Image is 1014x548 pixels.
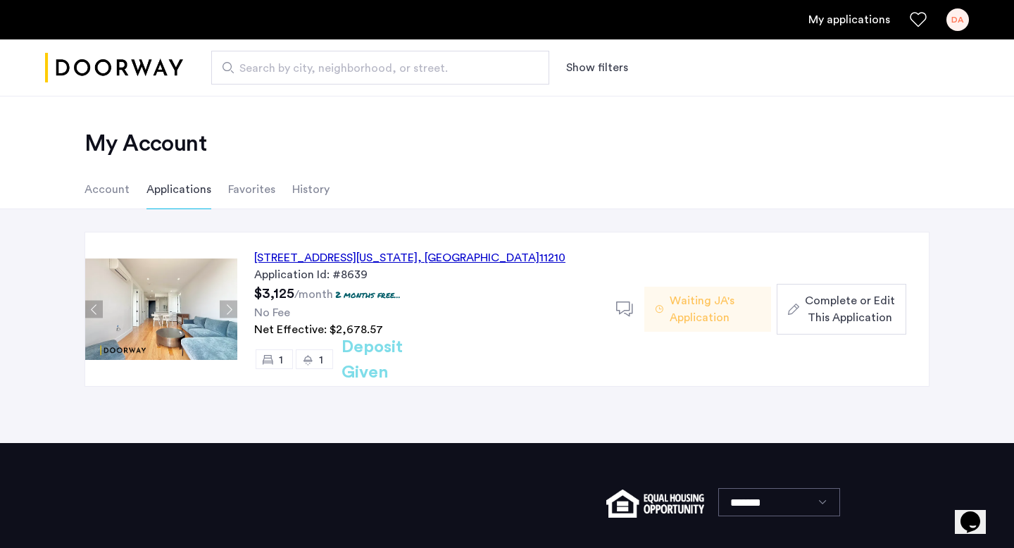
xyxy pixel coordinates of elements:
span: Waiting JA's Application [670,292,760,326]
button: button [777,284,906,335]
h2: Deposit Given [342,335,453,385]
span: Search by city, neighborhood, or street. [239,60,510,77]
button: Next apartment [220,301,237,318]
li: History [292,170,330,209]
span: 1 [279,354,283,366]
img: equal-housing.png [606,490,704,518]
a: My application [808,11,890,28]
li: Applications [146,170,211,209]
a: Favorites [910,11,927,28]
p: 2 months free... [335,289,401,301]
div: Application Id: #8639 [254,266,599,283]
img: logo [45,42,183,94]
span: , [GEOGRAPHIC_DATA] [418,252,539,263]
span: No Fee [254,307,290,318]
select: Language select [718,488,840,516]
iframe: chat widget [955,492,1000,534]
a: Cazamio logo [45,42,183,94]
button: Previous apartment [85,301,103,318]
sub: /month [294,289,333,300]
span: Net Effective: $2,678.57 [254,324,383,335]
span: $3,125 [254,287,294,301]
button: Show or hide filters [566,59,628,76]
span: 1 [319,354,323,366]
input: Apartment Search [211,51,549,85]
h2: My Account [84,130,930,158]
div: DA [946,8,969,31]
img: Apartment photo [85,259,237,360]
div: [STREET_ADDRESS][US_STATE] 11210 [254,249,565,266]
li: Favorites [228,170,275,209]
li: Account [84,170,130,209]
span: Complete or Edit This Application [805,292,895,326]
